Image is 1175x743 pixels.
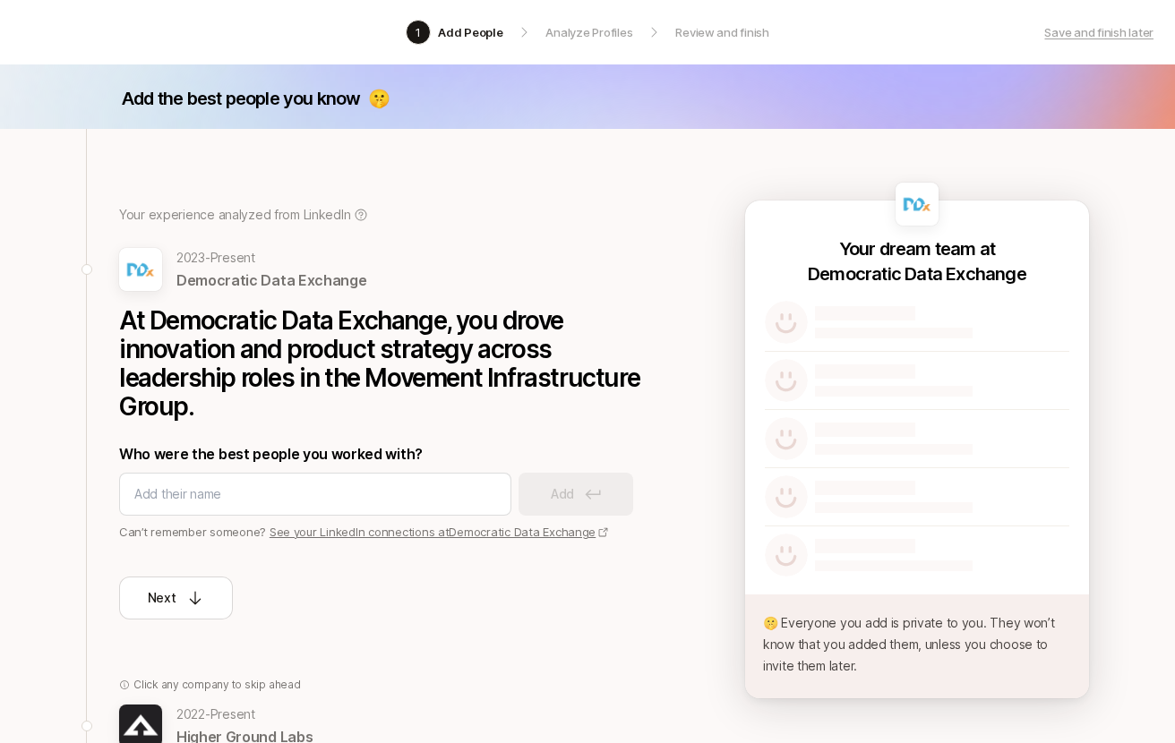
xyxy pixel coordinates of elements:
[765,301,808,344] img: default-avatar.svg
[119,523,656,541] p: Can’t remember someone?
[765,359,808,402] img: default-avatar.svg
[176,247,366,269] p: 2023 - Present
[1044,23,1154,41] a: Save and finish later
[839,236,996,261] p: Your dream team at
[675,23,769,41] p: Review and finish
[119,248,162,291] img: 959bebaf_dcab_48df_9ab7_8b2484b7ba89.jpg
[134,483,496,505] input: Add their name
[119,576,233,619] button: Next
[119,442,656,465] p: Who were the best people you worked with?
[438,23,502,41] p: Add People
[763,612,1071,677] p: 🤫 Everyone you add is private to you. They won’t know that you added them, unless you choose to i...
[176,704,313,725] p: 2022 - Present
[896,183,939,226] img: 959bebaf_dcab_48df_9ab7_8b2484b7ba89.jpg
[765,475,808,518] img: default-avatar.svg
[765,417,808,460] img: default-avatar.svg
[765,534,808,576] img: default-avatar.svg
[119,306,656,421] p: At Democratic Data Exchange, you drove innovation and product strategy across leadership roles in...
[545,23,632,41] p: Analyze Profiles
[133,677,301,693] p: Click any company to skip ahead
[808,261,1026,286] p: Democratic Data Exchange
[148,587,176,609] p: Next
[176,269,366,292] p: Democratic Data Exchange
[416,23,421,41] p: 1
[368,86,390,111] p: 🤫
[122,86,361,111] p: Add the best people you know
[270,525,609,539] a: See your LinkedIn connections atDemocratic Data Exchange
[119,204,350,226] p: Your experience analyzed from LinkedIn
